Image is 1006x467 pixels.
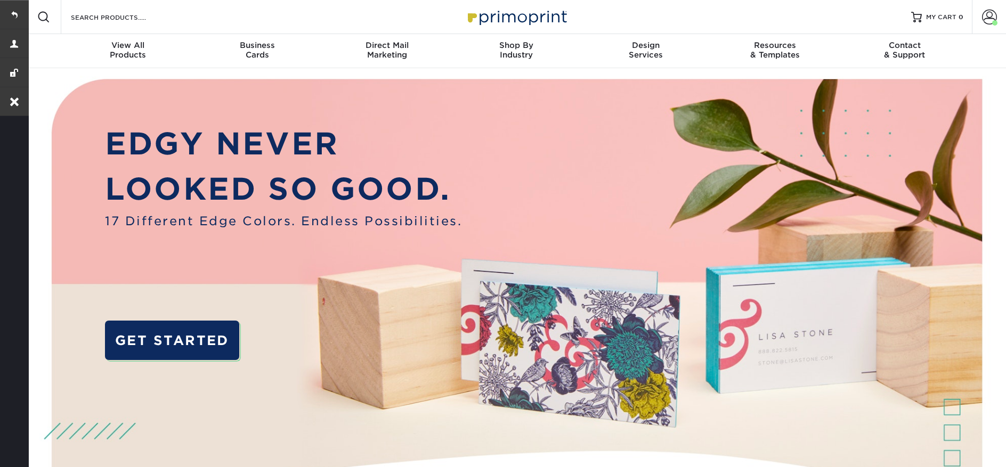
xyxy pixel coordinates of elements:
span: Design [581,40,710,50]
div: & Support [840,40,969,60]
span: 17 Different Edge Colors. Endless Possibilities. [105,212,462,230]
div: Cards [193,40,322,60]
a: Shop ByIndustry [452,34,581,68]
a: GET STARTED [105,321,239,361]
a: DesignServices [581,34,710,68]
div: Services [581,40,710,60]
a: BusinessCards [193,34,322,68]
div: Industry [452,40,581,60]
p: LOOKED SO GOOD. [105,167,462,212]
span: View All [63,40,193,50]
span: Shop By [452,40,581,50]
img: Primoprint [463,5,570,28]
input: SEARCH PRODUCTS..... [70,11,174,23]
span: Business [193,40,322,50]
span: MY CART [926,13,956,22]
div: Products [63,40,193,60]
a: Contact& Support [840,34,969,68]
div: Marketing [322,40,452,60]
p: EDGY NEVER [105,121,462,167]
a: View AllProducts [63,34,193,68]
span: Contact [840,40,969,50]
span: 0 [959,13,963,21]
span: Direct Mail [322,40,452,50]
div: & Templates [710,40,840,60]
span: Resources [710,40,840,50]
a: Resources& Templates [710,34,840,68]
a: Direct MailMarketing [322,34,452,68]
